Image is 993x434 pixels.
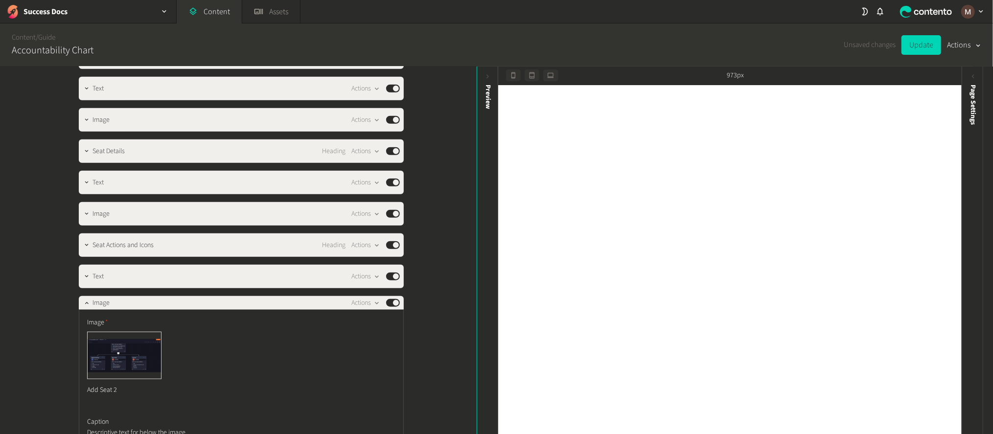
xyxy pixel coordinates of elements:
button: Actions [351,177,380,188]
span: Seat Actions and Icons [92,240,154,251]
a: Guide [38,32,55,43]
img: Marinel G [961,5,975,19]
button: Actions [351,114,380,126]
button: Actions [351,239,380,251]
div: Add Seat 2 [87,379,162,401]
a: Content [12,32,36,43]
span: Unsaved changes [844,40,896,51]
button: Actions [351,208,380,220]
button: Actions [947,35,981,55]
span: Image [87,318,108,328]
button: Actions [351,297,380,309]
span: Text [92,178,104,188]
div: Preview [483,85,493,109]
button: Actions [351,145,380,157]
button: Actions [351,83,380,94]
span: 973px [727,70,744,81]
button: Actions [351,271,380,282]
span: Seat Details [92,146,125,157]
span: / [36,32,38,43]
h2: Accountability Chart [12,43,93,58]
img: Add Seat 2 [88,332,161,379]
span: Text [92,272,104,282]
span: Image [92,298,110,308]
span: Text [92,84,104,94]
span: Page Settings [968,85,978,125]
img: Success Docs [6,5,20,19]
span: Heading [322,240,346,251]
h2: Success Docs [23,6,68,18]
button: Update [901,35,941,55]
span: Heading [322,146,346,157]
span: Image [92,209,110,219]
span: Caption [87,417,109,427]
span: Image [92,115,110,125]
